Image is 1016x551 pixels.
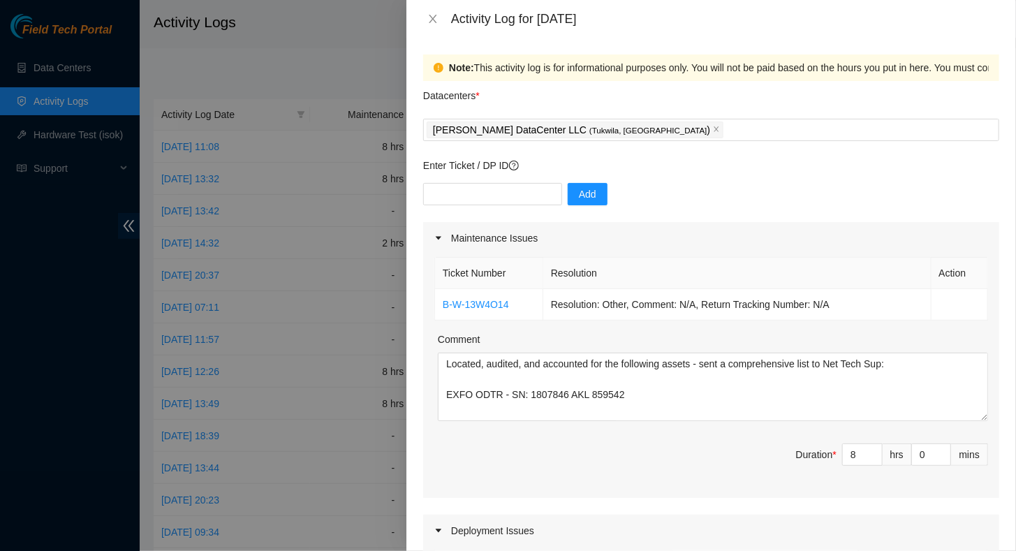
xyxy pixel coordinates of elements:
div: hrs [883,443,912,466]
button: Add [568,183,608,205]
div: Maintenance Issues [423,222,999,254]
div: Duration [796,447,837,462]
div: Deployment Issues [423,515,999,547]
textarea: Comment [438,353,988,421]
strong: Note: [449,60,474,75]
div: mins [951,443,988,466]
p: [PERSON_NAME] DataCenter LLC ) [433,122,710,138]
span: ( Tukwila, [GEOGRAPHIC_DATA] [589,126,707,135]
span: close [427,13,439,24]
th: Ticket Number [435,258,543,289]
a: B-W-13W4O14 [443,299,509,310]
p: Enter Ticket / DP ID [423,158,999,173]
div: Activity Log for [DATE] [451,11,999,27]
span: caret-right [434,527,443,535]
th: Action [932,258,989,289]
span: close [713,126,720,134]
span: caret-right [434,234,443,242]
label: Comment [438,332,480,347]
button: Close [423,13,443,26]
p: Datacenters [423,81,480,103]
td: Resolution: Other, Comment: N/A, Return Tracking Number: N/A [543,289,932,321]
span: exclamation-circle [434,63,443,73]
span: question-circle [509,161,519,170]
th: Resolution [543,258,932,289]
span: Add [579,186,596,202]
